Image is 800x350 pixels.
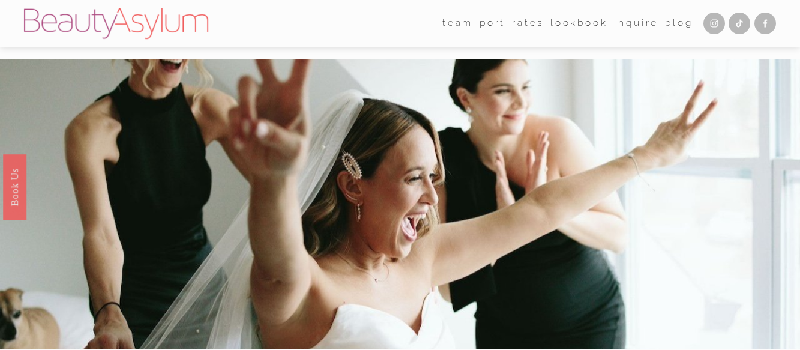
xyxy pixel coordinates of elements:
a: Rates [512,14,544,33]
a: Blog [665,14,693,33]
img: Beauty Asylum | Bridal Hair &amp; Makeup Charlotte &amp; Atlanta [24,8,208,39]
a: Lookbook [550,14,608,33]
a: Book Us [3,154,26,219]
a: Instagram [703,13,725,34]
a: Inquire [614,14,658,33]
a: folder dropdown [442,14,473,33]
span: team [442,15,473,32]
a: port [480,14,505,33]
a: TikTok [729,13,750,34]
a: Facebook [754,13,776,34]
